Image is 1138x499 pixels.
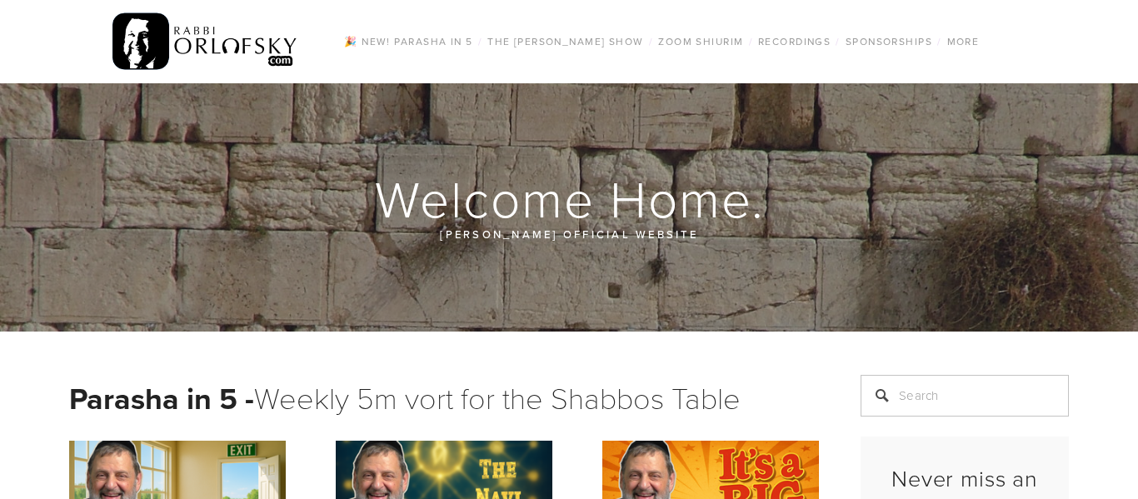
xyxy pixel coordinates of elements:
[478,34,482,48] span: /
[169,225,969,243] p: [PERSON_NAME] official website
[112,9,298,74] img: RabbiOrlofsky.com
[861,375,1069,417] input: Search
[836,34,840,48] span: /
[841,31,937,52] a: Sponsorships
[69,172,1071,225] h1: Welcome Home.
[753,31,836,52] a: Recordings
[69,375,819,421] h1: Weekly 5m vort for the Shabbos Table
[482,31,649,52] a: The [PERSON_NAME] Show
[69,377,254,420] strong: Parasha in 5 -
[942,31,985,52] a: More
[937,34,941,48] span: /
[649,34,653,48] span: /
[339,31,477,52] a: 🎉 NEW! Parasha in 5
[749,34,753,48] span: /
[653,31,748,52] a: Zoom Shiurim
